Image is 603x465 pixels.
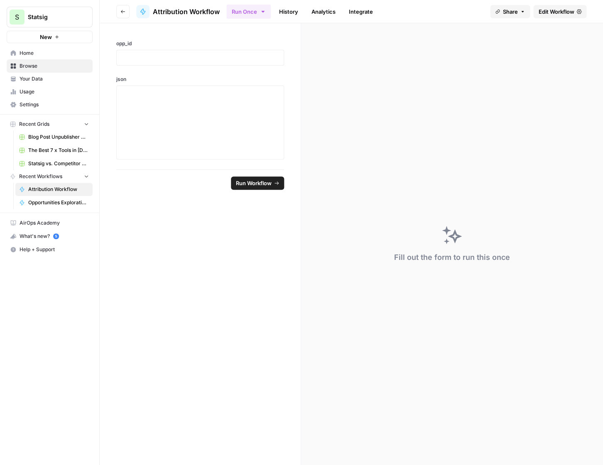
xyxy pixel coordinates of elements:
[538,7,574,16] span: Edit Workflow
[7,46,93,60] a: Home
[15,157,93,170] a: Statsig vs. Competitor v2 Grid
[7,59,93,73] a: Browse
[153,7,220,17] span: Attribution Workflow
[53,233,59,239] a: 5
[20,219,89,227] span: AirOps Academy
[28,199,89,206] span: Opportunities Exploration Workflow
[28,186,89,193] span: Attribution Workflow
[15,130,93,144] a: Blog Post Unpublisher Grid (master)
[274,5,303,18] a: History
[502,7,517,16] span: Share
[28,160,89,167] span: Statsig vs. Competitor v2 Grid
[19,173,62,180] span: Recent Workflows
[7,72,93,86] a: Your Data
[7,118,93,130] button: Recent Grids
[7,230,93,243] button: What's new? 5
[7,170,93,183] button: Recent Workflows
[116,40,284,47] label: opp_id
[28,133,89,141] span: Blog Post Unpublisher Grid (master)
[20,75,89,83] span: Your Data
[7,230,92,242] div: What's new?
[306,5,341,18] a: Analytics
[7,98,93,111] a: Settings
[7,216,93,230] a: AirOps Academy
[231,176,284,190] button: Run Workflow
[19,120,49,128] span: Recent Grids
[226,5,271,19] button: Run Once
[20,88,89,95] span: Usage
[533,5,586,18] a: Edit Workflow
[15,12,19,22] span: S
[20,62,89,70] span: Browse
[20,49,89,57] span: Home
[7,31,93,43] button: New
[7,7,93,27] button: Workspace: Statsig
[236,179,272,187] span: Run Workflow
[20,246,89,253] span: Help + Support
[394,252,510,263] div: Fill out the form to run this once
[28,147,89,154] span: The Best 7 x Tools in [DATE] Grid
[15,183,93,196] a: Attribution Workflow
[20,101,89,108] span: Settings
[116,76,284,83] label: json
[15,144,93,157] a: The Best 7 x Tools in [DATE] Grid
[344,5,378,18] a: Integrate
[7,85,93,98] a: Usage
[55,234,57,238] text: 5
[136,5,220,18] a: Attribution Workflow
[15,196,93,209] a: Opportunities Exploration Workflow
[7,243,93,256] button: Help + Support
[28,13,78,21] span: Statsig
[40,33,52,41] span: New
[490,5,530,18] button: Share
